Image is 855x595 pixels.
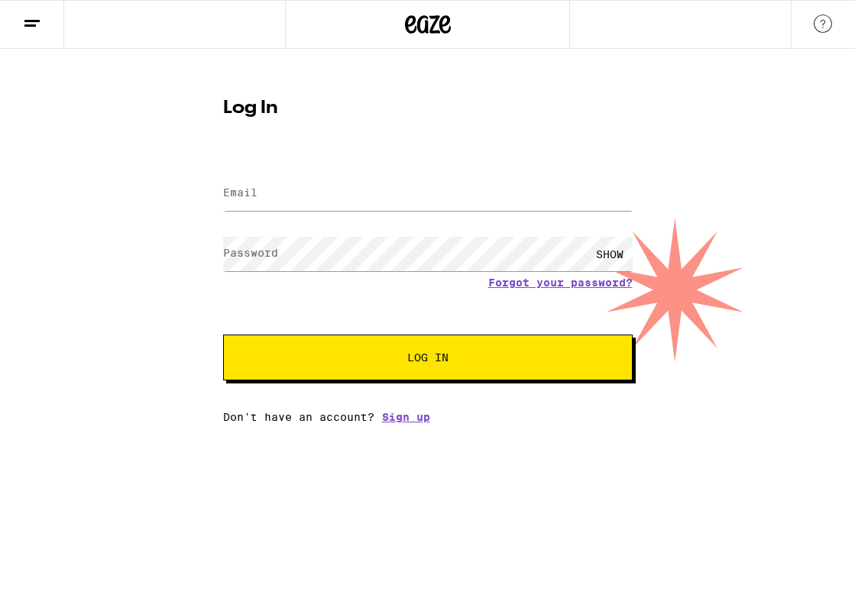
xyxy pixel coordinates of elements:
label: Email [223,186,257,199]
button: Log In [223,335,633,380]
a: Forgot your password? [488,276,633,289]
div: SHOW [587,237,633,271]
label: Password [223,247,278,259]
span: Log In [407,352,449,363]
h1: Log In [223,99,633,118]
a: Sign up [382,411,430,423]
input: Email [223,176,633,211]
div: Don't have an account? [223,411,633,423]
